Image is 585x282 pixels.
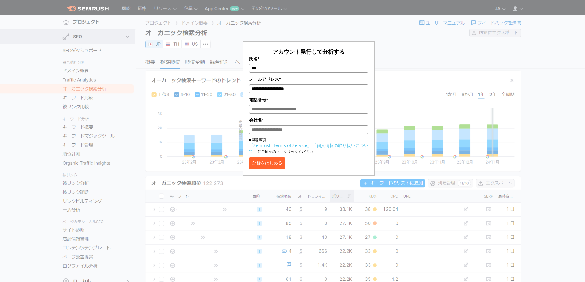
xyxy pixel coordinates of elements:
[249,137,368,154] p: ■同意事項 にご同意の上、クリックください
[249,142,368,154] a: 「個人情報の取り扱いについて」
[249,157,285,169] button: 分析をはじめる
[249,142,311,148] a: 「Semrush Terms of Service」
[249,96,368,103] label: 電話番号*
[249,76,368,83] label: メールアドレス*
[273,48,345,55] span: アカウント発行して分析する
